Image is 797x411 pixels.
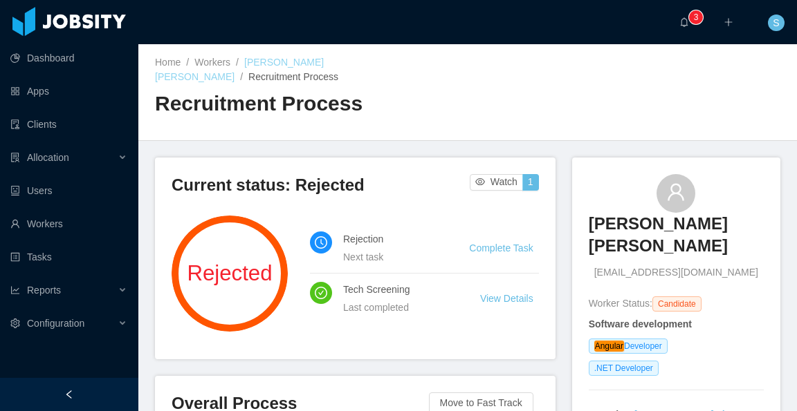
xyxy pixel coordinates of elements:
[589,338,668,354] span: Developer
[27,318,84,329] span: Configuration
[343,300,447,315] div: Last completed
[773,15,779,31] span: S
[679,17,689,27] i: icon: bell
[10,210,127,238] a: icon: userWorkers
[155,57,181,68] a: Home
[172,262,288,284] span: Rejected
[27,285,61,296] span: Reports
[248,71,338,82] span: Recruitment Process
[236,57,239,68] span: /
[10,177,127,204] a: icon: robotUsers
[589,361,659,376] span: .NET Developer
[480,293,533,304] a: View Details
[589,318,692,329] strong: Software development
[589,298,652,309] span: Worker Status:
[172,174,470,196] h3: Current status: Rejected
[10,111,127,138] a: icon: auditClients
[469,242,533,254] a: Complete Task
[589,213,764,266] a: [PERSON_NAME] [PERSON_NAME]
[194,57,230,68] a: Workers
[594,341,624,352] em: Angular
[689,10,703,24] sup: 3
[10,44,127,72] a: icon: pie-chartDashboard
[315,287,327,299] i: icon: check-circle
[652,296,702,312] span: Candidate
[10,77,127,105] a: icon: appstoreApps
[343,282,447,297] h4: Tech Screening
[724,17,733,27] i: icon: plus
[27,152,69,163] span: Allocation
[155,90,468,118] h2: Recruitment Process
[186,57,189,68] span: /
[694,10,699,24] p: 3
[315,236,327,249] i: icon: clock-circle
[589,213,764,258] h3: [PERSON_NAME] [PERSON_NAME]
[240,71,243,82] span: /
[470,174,523,191] button: icon: eyeWatch
[594,265,758,280] span: [EMAIL_ADDRESS][DOMAIN_NAME]
[343,231,436,247] h4: Rejection
[522,174,539,191] button: 1
[343,249,436,265] div: Next task
[666,182,686,202] i: icon: user
[10,243,127,271] a: icon: profileTasks
[10,318,20,328] i: icon: setting
[10,285,20,295] i: icon: line-chart
[10,153,20,162] i: icon: solution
